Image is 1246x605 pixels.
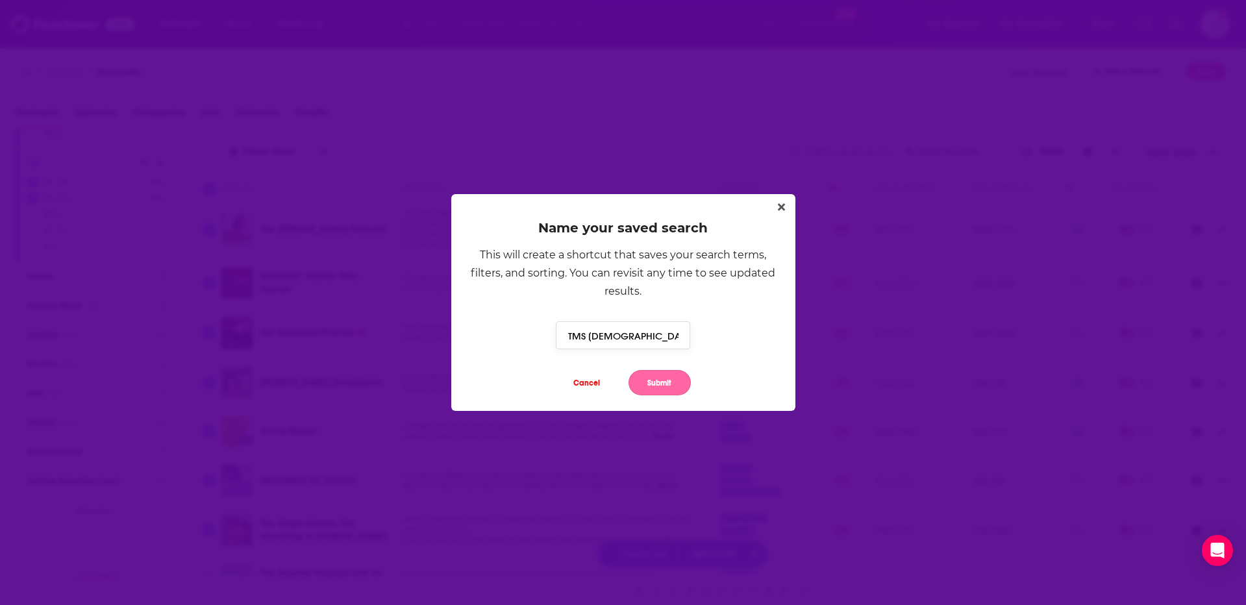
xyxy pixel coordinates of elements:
h2: Name your saved search [538,220,708,236]
button: Close [773,199,790,216]
button: Cancel [556,370,618,395]
input: Name your search [556,321,690,349]
button: Submit [629,370,691,395]
div: This will create a shortcut that saves your search terms, filters, and sorting. You can revisit a... [467,246,780,301]
div: Open Intercom Messenger [1202,535,1233,566]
